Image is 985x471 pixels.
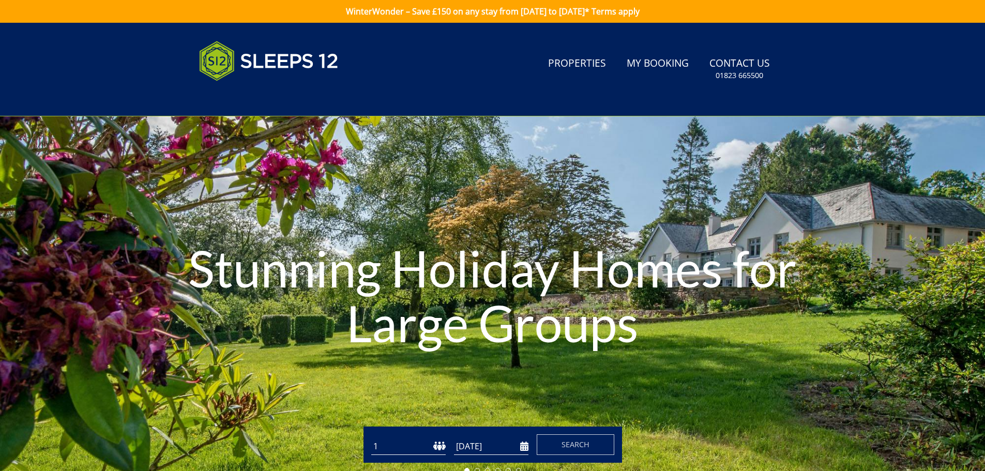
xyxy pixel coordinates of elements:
[716,70,763,81] small: 01823 665500
[454,438,528,455] input: Arrival Date
[562,439,589,449] span: Search
[199,35,339,87] img: Sleeps 12
[537,434,614,455] button: Search
[194,93,302,102] iframe: Customer reviews powered by Trustpilot
[705,52,774,86] a: Contact Us01823 665500
[623,52,693,75] a: My Booking
[148,220,838,371] h1: Stunning Holiday Homes for Large Groups
[544,52,610,75] a: Properties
